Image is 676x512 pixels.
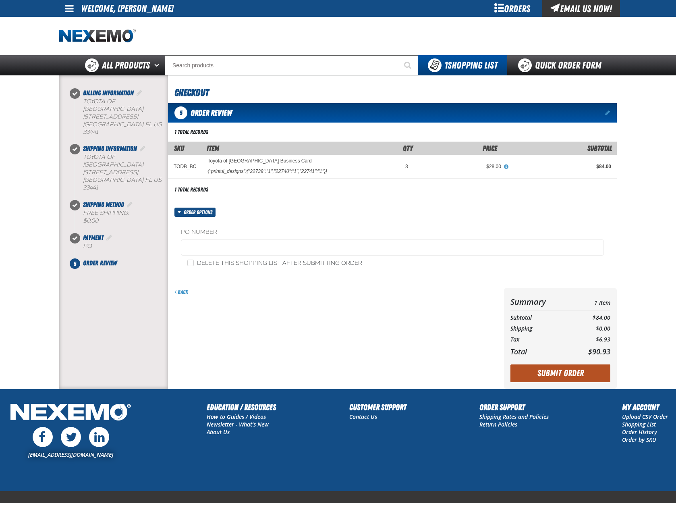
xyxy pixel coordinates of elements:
a: Edit Billing Information [135,89,143,97]
span: Billing Information [83,89,134,97]
th: Total [510,345,572,358]
input: Search [165,55,418,75]
li: Shipping Method. Step 3 of 5. Completed [75,200,168,233]
li: Order Review. Step 5 of 5. Not Completed [75,258,168,268]
a: Contact Us [349,413,377,420]
span: FL [145,121,152,128]
h2: My Account [622,401,668,413]
bdo: 33441 [83,129,98,135]
a: Edit items [605,110,611,116]
span: Item [207,144,219,152]
td: TODB_BC [168,155,202,178]
span: 5 [174,106,187,119]
a: How to Guides / Videos [207,413,266,420]
li: Payment. Step 4 of 5. Completed [75,233,168,258]
span: [GEOGRAPHIC_DATA] [83,177,143,183]
h2: Education / Resources [207,401,276,413]
bdo: 33441 [83,184,98,191]
th: Summary [510,295,572,309]
div: $28.00 [419,163,501,170]
span: Shipping Method [83,201,124,208]
a: Newsletter - What's New [207,420,269,428]
a: Home [59,29,136,43]
span: All Products [102,58,150,73]
img: Nexemo Logo [8,401,133,425]
a: Edit Payment [105,234,113,241]
th: Subtotal [510,312,572,323]
span: US [153,177,162,183]
span: Shipping Information [83,145,137,152]
a: Toyota of [GEOGRAPHIC_DATA] Business Card [207,158,311,164]
span: Payment [83,234,104,241]
a: About Us [207,428,230,436]
div: 1 total records [174,128,208,136]
label: PO Number [181,229,604,236]
button: View All Prices for Toyota of Deerfield Beach Business Card [501,163,512,171]
span: [STREET_ADDRESS] [83,169,138,176]
img: Nexemo logo [59,29,136,43]
span: Subtotal [587,144,612,152]
div: P.O. [83,243,168,250]
span: $90.93 [588,347,610,356]
button: Order options [174,208,216,217]
h2: Order Support [479,401,549,413]
th: Shipping [510,323,572,334]
button: Open All Products pages [151,55,165,75]
span: Checkout [174,87,209,98]
td: 1 Item [572,295,610,309]
span: Order Review [83,259,117,267]
span: Shopping List [444,60,498,71]
a: Shipping Rates and Policies [479,413,549,420]
a: Return Policies [479,420,517,428]
span: [STREET_ADDRESS] [83,113,138,120]
td: $6.93 [572,334,610,345]
button: You have 1 Shopping List. Open to view details [418,55,507,75]
label: Delete this shopping list after submitting order [187,260,362,267]
button: Start Searching [398,55,418,75]
h2: Customer Support [349,401,406,413]
strong: $0.00 [83,217,98,224]
a: SKU [174,144,184,152]
a: Order by SKU [622,436,656,443]
input: Delete this shopping list after submitting order [187,260,194,266]
td: $84.00 [572,312,610,323]
li: Billing Information. Step 1 of 5. Completed [75,88,168,144]
div: Free Shipping: [83,210,168,225]
strong: 1 [444,60,448,71]
span: Qty [403,144,413,152]
div: 1 total records [174,186,208,194]
span: Order options [184,208,216,217]
span: Price [483,144,497,152]
a: Edit Shipping Information [139,145,147,152]
li: Shipping Information. Step 2 of 5. Completed [75,144,168,200]
div: {"printui_designs":{"22739":"1","22740":"1","22741":"1"}} [207,168,327,175]
a: Order History [622,428,657,436]
span: US [153,121,162,128]
span: [GEOGRAPHIC_DATA] [83,121,143,128]
a: Back [174,289,188,295]
span: Toyota of [GEOGRAPHIC_DATA] [83,98,143,112]
span: Order Review [191,108,232,118]
span: 3 [405,164,408,169]
a: Quick Order Form [507,55,616,75]
a: Upload CSV Order [622,413,668,420]
span: 5 [70,258,80,269]
span: FL [145,177,152,183]
nav: Checkout steps. Current step is Order Review. Step 5 of 5 [69,88,168,268]
span: Toyota of [GEOGRAPHIC_DATA] [83,154,143,168]
th: Tax [510,334,572,345]
div: $84.00 [512,163,611,170]
a: [EMAIL_ADDRESS][DOMAIN_NAME] [28,451,113,458]
button: Submit Order [510,364,610,382]
a: Edit Shipping Method [126,201,134,208]
a: Shopping List [622,420,656,428]
td: $0.00 [572,323,610,334]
